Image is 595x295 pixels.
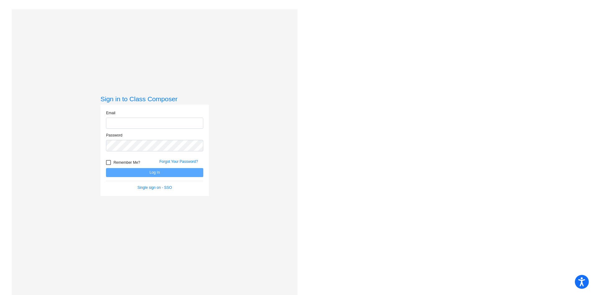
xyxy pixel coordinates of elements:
[106,110,115,116] label: Email
[100,95,209,103] h3: Sign in to Class Composer
[138,185,172,190] a: Single sign on - SSO
[106,168,203,177] button: Log In
[159,159,198,164] a: Forgot Your Password?
[113,159,140,166] span: Remember Me?
[106,132,122,138] label: Password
